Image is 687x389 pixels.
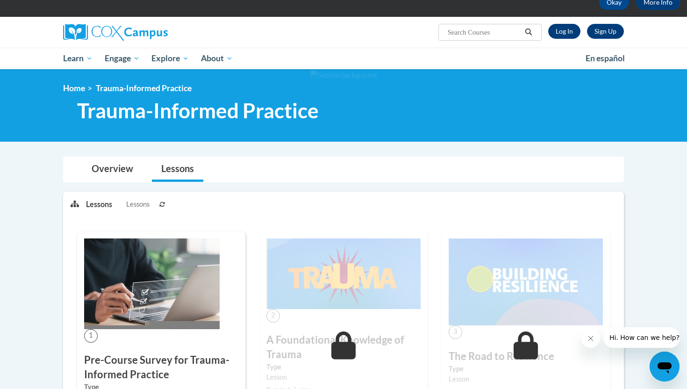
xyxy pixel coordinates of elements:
span: About [201,53,233,64]
h3: The Road to Resilience [449,349,603,364]
img: Section background [310,70,377,80]
a: En español [580,49,631,68]
iframe: Close message [581,329,600,348]
a: Learn [57,48,99,69]
span: Trauma-Informed Practice [77,98,319,123]
span: Trauma-Informed Practice [96,83,192,93]
a: Register [587,24,624,39]
a: Home [63,83,85,93]
iframe: Message from company [604,327,680,348]
a: Overview [82,157,143,182]
a: Lessons [152,157,203,182]
span: Engage [105,53,140,64]
div: Lesson [266,372,421,382]
span: 2 [266,309,280,323]
span: En español [586,53,625,63]
span: 3 [449,325,462,339]
a: Log In [548,24,580,39]
button: Search [522,27,536,38]
div: Lesson [449,374,603,384]
iframe: Button to launch messaging window [650,352,680,382]
span: Learn [63,53,93,64]
a: About [195,48,239,69]
a: Engage [99,48,146,69]
input: Search Courses [447,27,522,38]
label: Type [266,362,421,372]
img: Cox Campus [63,24,168,41]
span: 1 [84,329,98,343]
img: Course Image [266,238,421,309]
span: Lessons [126,199,150,209]
label: Type [449,364,603,374]
a: Cox Campus [63,24,241,41]
span: Explore [151,53,189,64]
a: Explore [145,48,195,69]
img: Course Image [84,238,220,329]
h3: A Foundational Knowledge of Trauma [266,333,421,362]
h3: Pre-Course Survey for Trauma-Informed Practice [84,353,238,382]
div: Main menu [49,48,638,69]
p: Lessons [86,199,112,209]
img: Course Image [449,238,603,325]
